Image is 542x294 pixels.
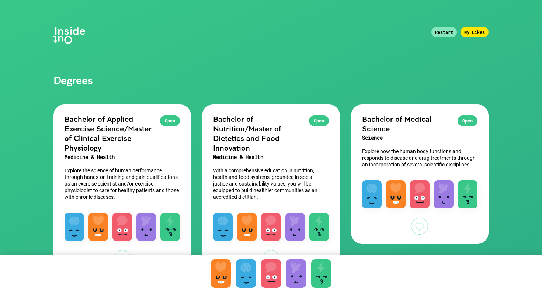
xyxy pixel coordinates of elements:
[65,167,180,200] p: Explore the science of human performance through hands-on training and gain qualifications as an ...
[458,115,477,126] div: Open
[160,115,180,126] div: Open
[362,133,477,143] h3: Science
[202,104,340,277] a: OpenBachelor of Nutrition/Master of Dietetics and Food InnovationMedicine & HealthWith a comprehe...
[213,167,329,200] p: With a comprehensive education in nutrition, health and food systems, grounded in social justice ...
[362,148,477,168] p: Explore how the human body functions and responds to disease and drug treatments through an incor...
[461,28,500,35] a: My Likes
[65,152,180,162] h3: Medicine & Health
[362,114,477,133] h2: Bachelor of Medical Science
[213,114,329,152] h2: Bachelor of Nutrition/Master of Dietetics and Food Innovation
[351,104,489,244] a: OpenBachelor of Medical ScienceScienceExplore how the human body functions and responds to diseas...
[53,104,191,277] a: OpenBachelor of Applied Exercise Science/Master of Clinical Exercise PhysiologyMedicine & HealthE...
[213,152,329,162] h3: Medicine & Health
[65,114,180,152] h2: Bachelor of Applied Exercise Science/Master of Clinical Exercise Physiology
[461,27,489,37] div: My Likes
[431,27,457,37] div: Restart
[309,115,329,126] div: Open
